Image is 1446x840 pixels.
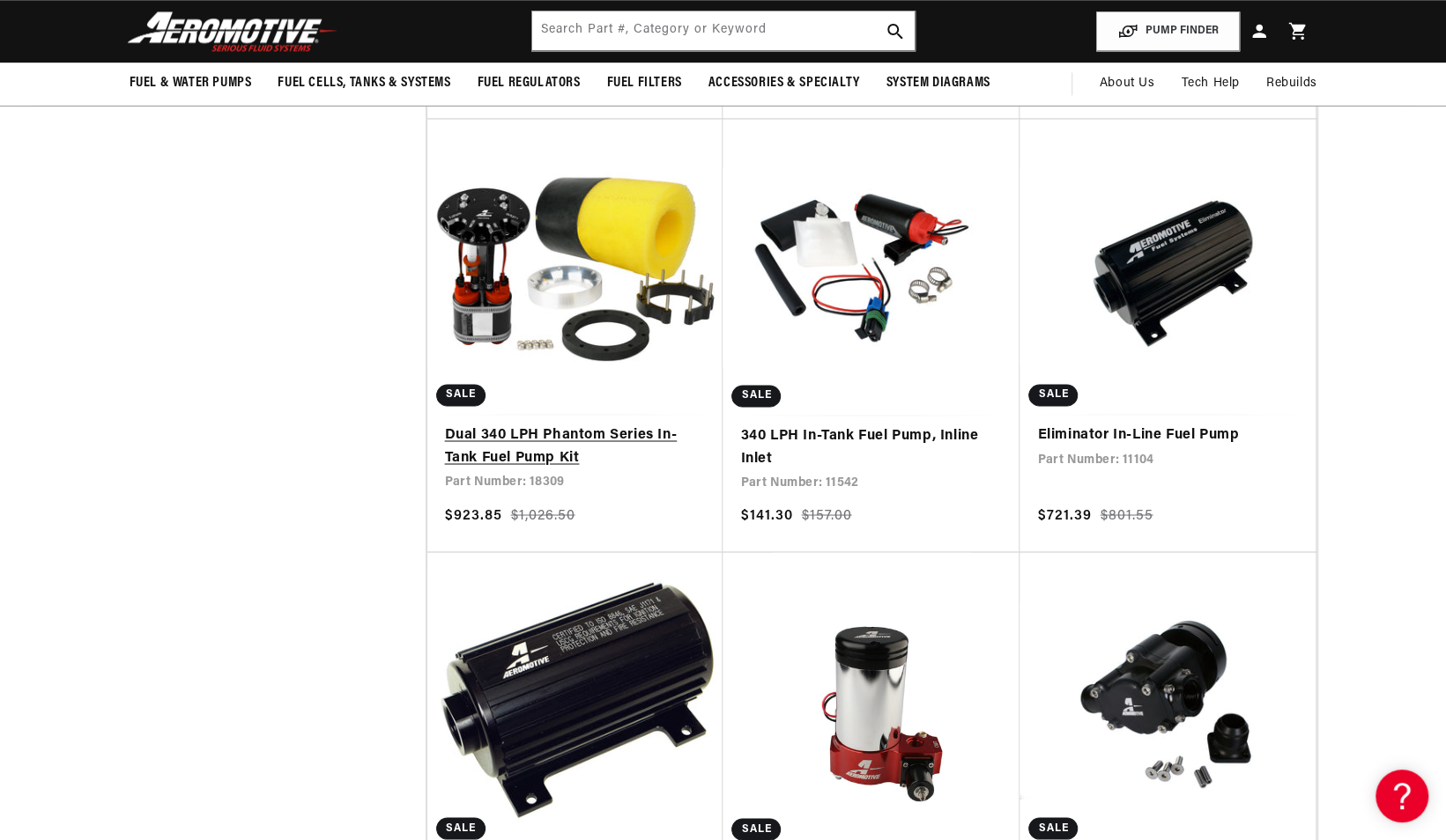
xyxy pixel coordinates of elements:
[1099,77,1154,90] span: About Us
[607,74,682,92] span: Fuel Filters
[1181,74,1239,93] span: Tech Help
[445,424,706,468] a: Dual 340 LPH Phantom Series In-Tank Fuel Pump Kit
[876,11,915,50] button: search button
[130,74,252,92] span: Fuel & Water Pumps
[278,74,450,92] span: Fuel Cells, Tanks & Systems
[478,74,581,92] span: Fuel Regulators
[1096,11,1240,51] button: PUMP FINDER
[1168,63,1252,105] summary: Tech Help
[1266,74,1317,93] span: Rebuilds
[886,74,990,92] span: System Diagrams
[1253,63,1331,105] summary: Rebuilds
[532,11,915,50] input: Search by Part Number, Category or Keyword
[116,63,265,104] summary: Fuel & Water Pumps
[695,63,873,104] summary: Accessories & Specialty
[122,11,343,52] img: Aeromotive
[594,63,695,104] summary: Fuel Filters
[740,424,1002,469] a: 340 LPH In-Tank Fuel Pump, Inline Inlet
[464,63,594,104] summary: Fuel Regulators
[1086,63,1168,105] a: About Us
[873,63,1004,104] summary: System Diagrams
[708,74,860,92] span: Accessories & Specialty
[1037,424,1298,446] a: Eliminator In-Line Fuel Pump
[264,63,463,104] summary: Fuel Cells, Tanks & Systems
